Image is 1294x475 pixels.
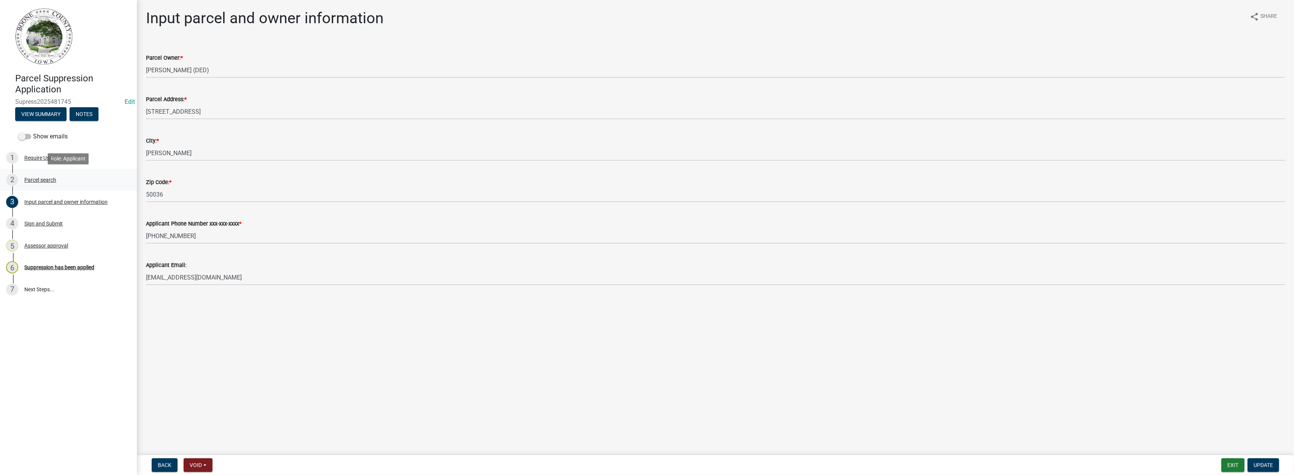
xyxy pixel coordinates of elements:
[184,458,212,472] button: Void
[1244,9,1283,24] button: shareShare
[1254,462,1273,468] span: Update
[70,107,98,121] button: Notes
[70,111,98,118] wm-modal-confirm: Notes
[146,97,187,102] label: Parcel Address:
[6,261,18,273] div: 6
[6,196,18,208] div: 3
[24,243,68,248] div: Assessor approval
[146,221,241,227] label: Applicant Phone Number xxx-xxx-xxxx
[146,56,183,61] label: Parcel Owner:
[6,240,18,252] div: 5
[6,283,18,295] div: 7
[15,111,67,118] wm-modal-confirm: Summary
[158,462,171,468] span: Back
[24,221,63,226] div: Sign and Submit
[146,9,384,27] h1: Input parcel and owner information
[1248,458,1279,472] button: Update
[146,263,186,268] label: Applicant Email:
[24,199,108,205] div: Input parcel and owner information
[125,98,135,105] wm-modal-confirm: Edit Application Number
[24,177,56,183] div: Parcel search
[125,98,135,105] a: Edit
[15,73,131,95] h4: Parcel Suppression Application
[146,180,171,185] label: Zip Code:
[15,107,67,121] button: View Summary
[6,152,18,164] div: 1
[48,153,89,164] div: Role: Applicant
[6,218,18,230] div: 4
[1221,458,1245,472] button: Exit
[18,132,68,141] label: Show emails
[24,155,54,160] div: Require User
[24,265,94,270] div: Suppression has been applied
[152,458,178,472] button: Back
[6,174,18,186] div: 2
[1261,12,1277,21] span: Share
[15,98,122,105] span: Supress2025481745
[190,462,202,468] span: Void
[15,8,73,65] img: Boone County, Iowa
[1250,12,1259,21] i: share
[146,138,159,144] label: City:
